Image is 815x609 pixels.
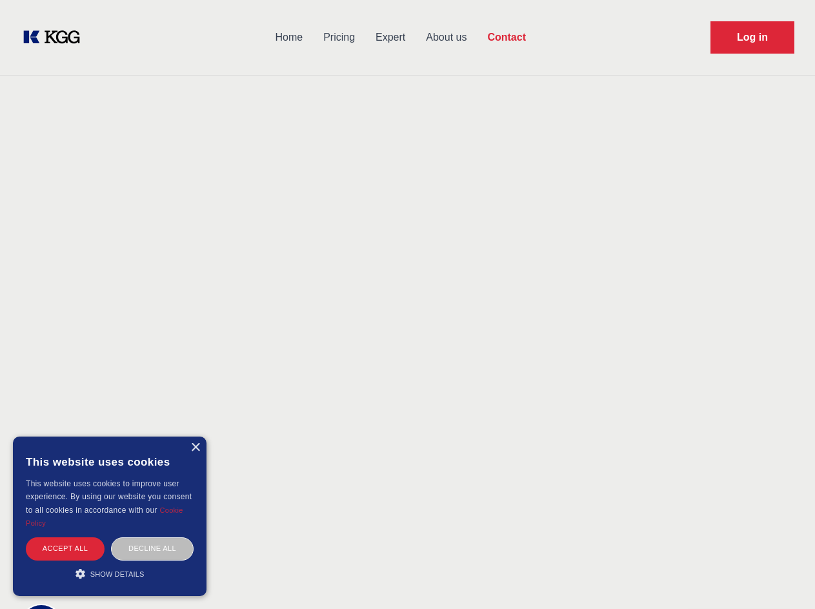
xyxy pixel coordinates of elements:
a: About us [416,21,477,54]
a: Home [265,21,313,54]
a: Pricing [313,21,365,54]
a: Cookie Policy [26,506,183,527]
div: Show details [26,567,194,580]
div: This website uses cookies [26,446,194,477]
a: Expert [365,21,416,54]
span: Show details [90,570,145,578]
a: KOL Knowledge Platform: Talk to Key External Experts (KEE) [21,27,90,48]
span: This website uses cookies to improve user experience. By using our website you consent to all coo... [26,479,192,515]
a: Contact [477,21,536,54]
div: Decline all [111,537,194,560]
div: Accept all [26,537,105,560]
iframe: Chat Widget [750,547,815,609]
a: Request Demo [710,21,794,54]
div: Close [190,443,200,453]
